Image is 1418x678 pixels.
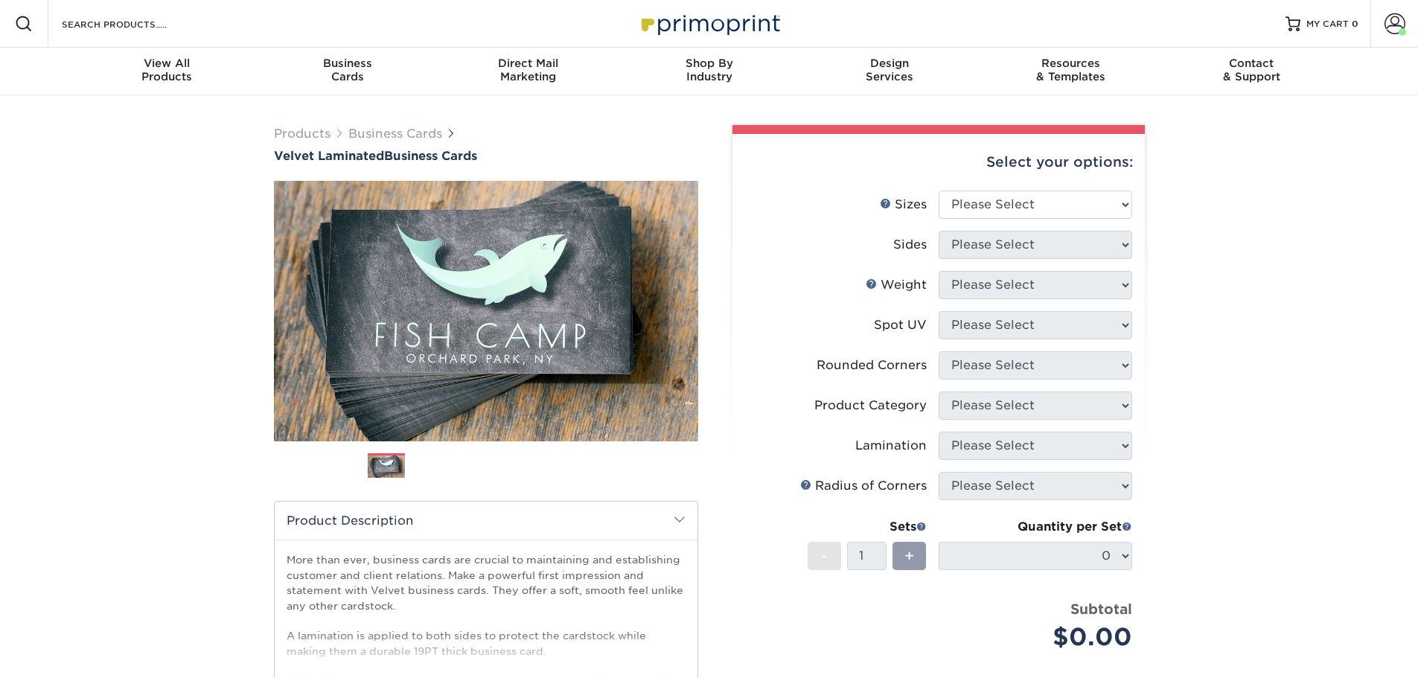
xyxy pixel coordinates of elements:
a: BusinessCards [257,48,438,95]
img: Business Cards 01 [368,448,405,485]
div: Quantity per Set [939,518,1132,536]
div: Radius of Corners [800,477,927,495]
div: Select your options: [744,134,1133,191]
div: & Templates [980,57,1161,83]
div: Product Category [814,397,927,415]
div: Sets [808,518,927,536]
input: SEARCH PRODUCTS..... [60,15,205,33]
span: MY CART [1306,18,1349,31]
div: Services [799,57,980,83]
span: - [821,545,828,567]
strong: Subtotal [1070,601,1132,617]
a: Contact& Support [1161,48,1342,95]
span: Business [257,57,438,70]
span: Shop By [619,57,799,70]
span: Velvet Laminated [274,149,384,163]
div: Weight [866,276,927,294]
div: Rounded Corners [817,356,927,374]
div: Sizes [880,196,927,214]
div: Sides [893,236,927,254]
a: Direct MailMarketing [438,48,619,95]
span: Design [799,57,980,70]
h1: Business Cards [274,149,698,163]
img: Primoprint [635,7,784,39]
div: Spot UV [874,316,927,334]
img: Velvet Laminated 01 [274,99,698,523]
div: & Support [1161,57,1342,83]
div: Products [77,57,258,83]
div: Cards [257,57,438,83]
a: Velvet LaminatedBusiness Cards [274,149,698,163]
img: Business Cards 03 [467,447,505,484]
span: 0 [1352,19,1358,29]
div: $0.00 [950,619,1132,655]
span: View All [77,57,258,70]
a: DesignServices [799,48,980,95]
img: Business Cards 05 [567,447,604,484]
div: Lamination [855,437,927,455]
div: Marketing [438,57,619,83]
h2: Product Description [275,502,697,540]
a: Shop ByIndustry [619,48,799,95]
img: Business Cards 02 [418,447,455,484]
img: Business Cards 04 [517,447,555,484]
a: Resources& Templates [980,48,1161,95]
span: Resources [980,57,1161,70]
a: Products [274,127,330,141]
a: View AllProducts [77,48,258,95]
div: Industry [619,57,799,83]
span: + [904,545,914,567]
a: Business Cards [348,127,442,141]
span: Direct Mail [438,57,619,70]
span: Contact [1161,57,1342,70]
